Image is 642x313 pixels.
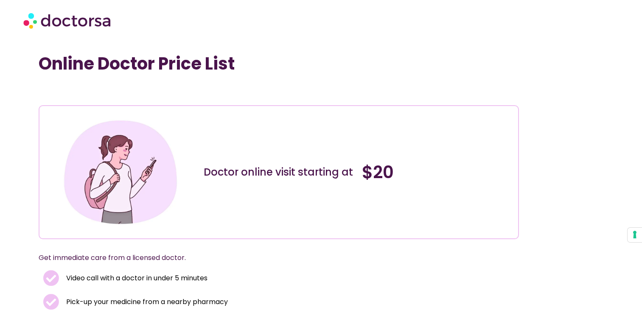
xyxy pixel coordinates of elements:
[61,112,180,232] img: Illustration depicting a young woman in a casual outfit, engaged with her smartphone. She has a p...
[39,252,499,264] p: Get immediate care from a licensed doctor.
[628,228,642,242] button: Your consent preferences for tracking technologies
[39,53,519,74] h1: Online Doctor Price List
[362,162,512,182] h4: $20
[64,296,228,308] span: Pick-up your medicine from a nearby pharmacy
[204,165,353,179] div: Doctor online visit starting at
[43,87,170,97] iframe: Customer reviews powered by Trustpilot
[64,272,207,284] span: Video call with a doctor in under 5 minutes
